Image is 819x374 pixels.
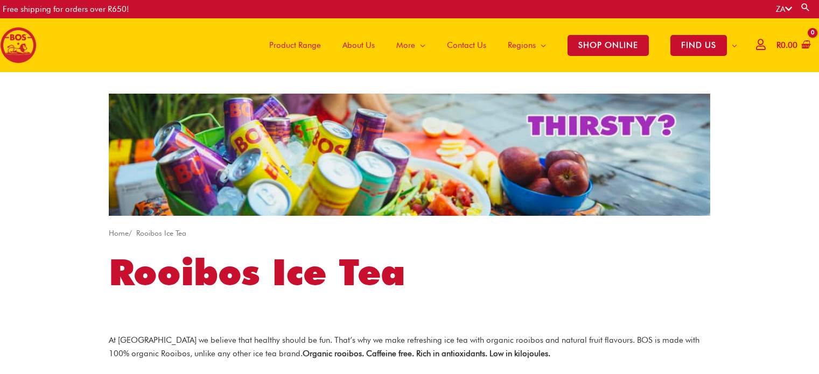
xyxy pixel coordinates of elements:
[800,2,811,12] a: Search button
[774,33,811,58] a: View Shopping Cart, empty
[332,18,386,72] a: About Us
[776,4,792,14] a: ZA
[776,40,781,50] span: R
[568,35,649,56] span: SHOP ONLINE
[303,349,550,358] strong: Organic rooibos. Caffeine free. Rich in antioxidants. Low in kilojoules.
[109,334,710,361] p: At [GEOGRAPHIC_DATA] we believe that healthy should be fun. That’s why we make refreshing ice tea...
[109,247,710,298] h1: Rooibos Ice Tea
[269,29,321,61] span: Product Range
[109,94,710,216] img: screenshot
[386,18,436,72] a: More
[109,229,129,237] a: Home
[250,18,748,72] nav: Site Navigation
[497,18,557,72] a: Regions
[258,18,332,72] a: Product Range
[342,29,375,61] span: About Us
[508,29,536,61] span: Regions
[557,18,660,72] a: SHOP ONLINE
[776,40,797,50] bdi: 0.00
[109,227,710,240] nav: Breadcrumb
[447,29,486,61] span: Contact Us
[670,35,727,56] span: FIND US
[396,29,415,61] span: More
[436,18,497,72] a: Contact Us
